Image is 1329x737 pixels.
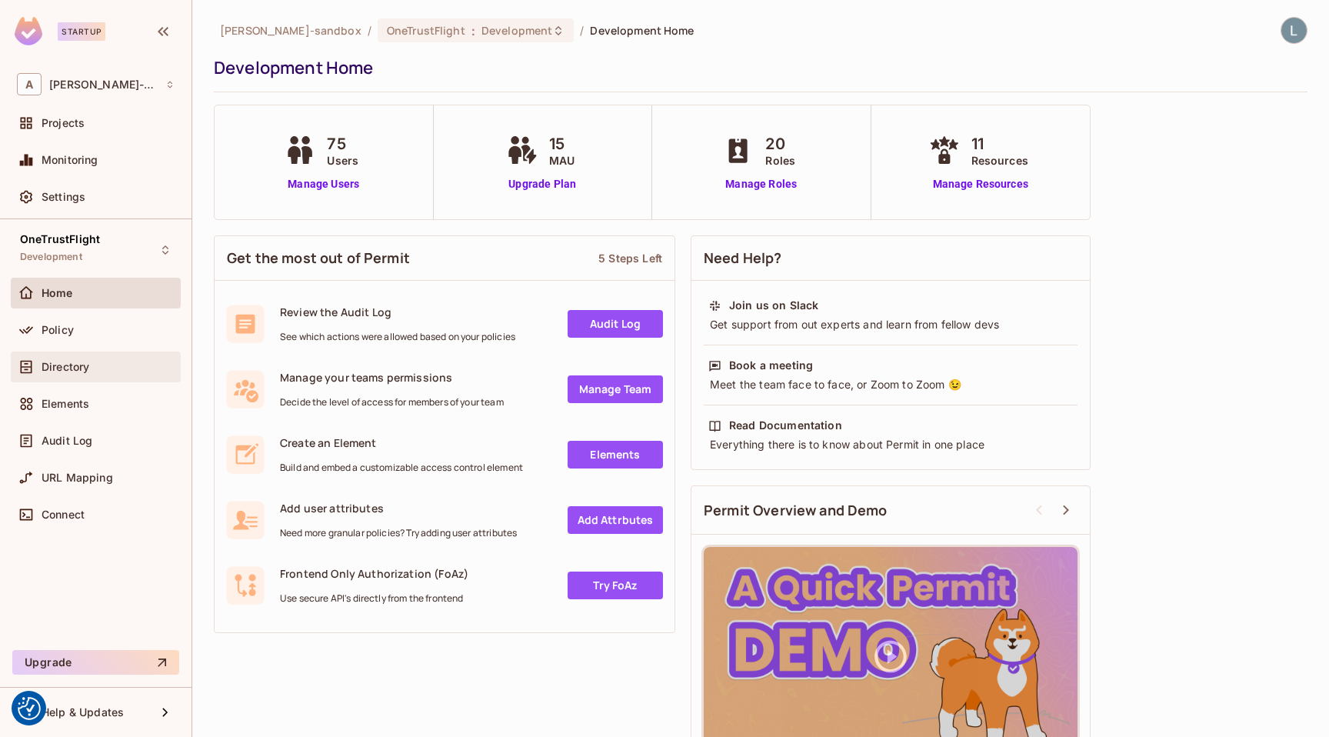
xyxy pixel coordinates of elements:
[327,132,358,155] span: 75
[280,305,515,319] span: Review the Audit Log
[549,132,575,155] span: 15
[214,56,1300,79] div: Development Home
[42,472,113,484] span: URL Mapping
[471,25,476,37] span: :
[729,418,842,433] div: Read Documentation
[42,398,89,410] span: Elements
[58,22,105,41] div: Startup
[12,650,179,675] button: Upgrade
[387,23,465,38] span: OneTrustFlight
[925,176,1036,192] a: Manage Resources
[42,706,124,719] span: Help & Updates
[708,317,1073,332] div: Get support from out experts and learn from fellow devs
[15,17,42,45] img: SReyMgAAAABJRU5ErkJggg==
[42,435,92,447] span: Audit Log
[704,501,888,520] span: Permit Overview and Demo
[42,509,85,521] span: Connect
[42,154,98,166] span: Monitoring
[17,73,42,95] span: A
[49,78,158,91] span: Workspace: alex-trustflight-sandbox
[220,23,361,38] span: the active workspace
[18,697,41,720] button: Consent Preferences
[568,572,663,599] a: Try FoAz
[20,233,100,245] span: OneTrustFlight
[368,23,371,38] li: /
[719,176,803,192] a: Manage Roles
[503,176,582,192] a: Upgrade Plan
[280,370,504,385] span: Manage your teams permissions
[280,435,523,450] span: Create an Element
[568,375,663,403] a: Manage Team
[42,287,73,299] span: Home
[280,331,515,343] span: See which actions were allowed based on your policies
[280,396,504,409] span: Decide the level of access for members of your team
[42,324,74,336] span: Policy
[42,117,85,129] span: Projects
[765,152,795,168] span: Roles
[281,176,366,192] a: Manage Users
[568,310,663,338] a: Audit Log
[704,248,782,268] span: Need Help?
[580,23,584,38] li: /
[765,132,795,155] span: 20
[327,152,358,168] span: Users
[708,437,1073,452] div: Everything there is to know about Permit in one place
[971,132,1028,155] span: 11
[20,251,82,263] span: Development
[590,23,694,38] span: Development Home
[280,566,468,581] span: Frontend Only Authorization (FoAz)
[280,527,517,539] span: Need more granular policies? Try adding user attributes
[280,462,523,474] span: Build and embed a customizable access control element
[708,377,1073,392] div: Meet the team face to face, or Zoom to Zoom 😉
[18,697,41,720] img: Revisit consent button
[280,501,517,515] span: Add user attributes
[568,506,663,534] a: Add Attrbutes
[971,152,1028,168] span: Resources
[598,251,662,265] div: 5 Steps Left
[568,441,663,469] a: Elements
[729,298,818,313] div: Join us on Slack
[729,358,813,373] div: Book a meeting
[42,191,85,203] span: Settings
[280,592,468,605] span: Use secure API's directly from the frontend
[549,152,575,168] span: MAU
[42,361,89,373] span: Directory
[481,23,552,38] span: Development
[1281,18,1307,43] img: Lewis Youl
[227,248,410,268] span: Get the most out of Permit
